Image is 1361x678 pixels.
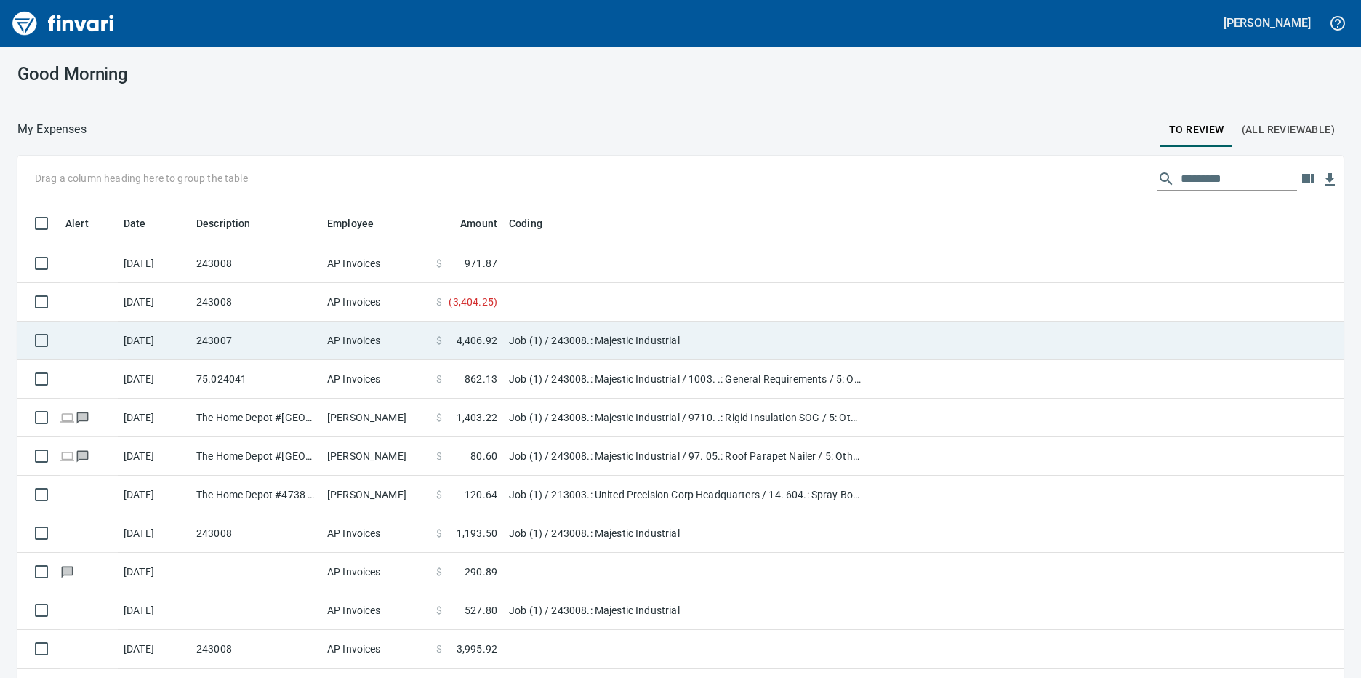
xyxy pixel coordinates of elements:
[17,121,87,138] p: My Expenses
[190,399,321,437] td: The Home Depot #[GEOGRAPHIC_DATA]
[465,487,497,502] span: 120.64
[1319,169,1341,191] button: Download Table
[503,322,867,360] td: Job (1) / 243008.: Majestic Industrial
[118,399,190,437] td: [DATE]
[457,526,497,541] span: 1,193.50
[17,64,436,84] h3: Good Morning
[321,322,430,360] td: AP Invoices
[465,603,497,618] span: 527.80
[457,642,497,656] span: 3,995.92
[321,437,430,476] td: [PERSON_NAME]
[118,360,190,399] td: [DATE]
[9,6,118,41] img: Finvari
[470,449,497,463] span: 80.60
[118,476,190,514] td: [DATE]
[118,630,190,669] td: [DATE]
[321,399,430,437] td: [PERSON_NAME]
[321,244,430,283] td: AP Invoices
[118,591,190,630] td: [DATE]
[196,215,270,232] span: Description
[60,451,75,460] span: Online transaction
[190,514,321,553] td: 243008
[118,322,190,360] td: [DATE]
[503,514,867,553] td: Job (1) / 243008.: Majestic Industrial
[465,565,497,579] span: 290.89
[436,295,442,309] span: $
[118,437,190,476] td: [DATE]
[436,526,442,541] span: $
[118,553,190,591] td: [DATE]
[190,322,321,360] td: 243007
[327,215,374,232] span: Employee
[503,591,867,630] td: Job (1) / 243008.: Majestic Industrial
[60,567,75,576] span: Has messages
[436,372,442,386] span: $
[465,256,497,271] span: 971.87
[35,171,248,186] p: Drag a column heading here to group the table
[75,412,90,422] span: Has messages
[321,283,430,322] td: AP Invoices
[509,215,542,232] span: Coding
[196,215,251,232] span: Description
[124,215,146,232] span: Date
[509,215,561,232] span: Coding
[465,372,497,386] span: 862.13
[65,215,108,232] span: Alert
[190,360,321,399] td: 75.024041
[1169,121,1224,139] span: To Review
[1220,12,1314,34] button: [PERSON_NAME]
[436,333,442,348] span: $
[190,283,321,322] td: 243008
[17,121,87,138] nav: breadcrumb
[436,410,442,425] span: $
[321,591,430,630] td: AP Invoices
[449,295,497,309] span: ( 3,404.25 )
[190,476,321,514] td: The Home Depot #4738 [GEOGRAPHIC_DATA] [GEOGRAPHIC_DATA]
[1297,168,1319,190] button: Choose columns to display
[118,283,190,322] td: [DATE]
[436,603,442,618] span: $
[503,437,867,476] td: Job (1) / 243008.: Majestic Industrial / 97. 05.: Roof Parapet Nailer / 5: Other
[60,412,75,422] span: Online transaction
[118,244,190,283] td: [DATE]
[321,476,430,514] td: [PERSON_NAME]
[457,410,497,425] span: 1,403.22
[457,333,497,348] span: 4,406.92
[436,565,442,579] span: $
[321,514,430,553] td: AP Invoices
[190,437,321,476] td: The Home Depot #[GEOGRAPHIC_DATA]
[65,215,89,232] span: Alert
[190,244,321,283] td: 243008
[321,360,430,399] td: AP Invoices
[1242,121,1335,139] span: (All Reviewable)
[75,451,90,460] span: Has messages
[503,476,867,514] td: Job (1) / 213003.: United Precision Corp Headquarters / 14. 604.: Spray Booth Fixes / 5: Other
[321,630,430,669] td: AP Invoices
[436,487,442,502] span: $
[321,553,430,591] td: AP Invoices
[190,630,321,669] td: 243008
[327,215,393,232] span: Employee
[1224,15,1311,31] h5: [PERSON_NAME]
[436,256,442,271] span: $
[436,449,442,463] span: $
[124,215,165,232] span: Date
[503,399,867,437] td: Job (1) / 243008.: Majestic Industrial / 9710. .: Rigid Insulation SOG / 5: Other
[118,514,190,553] td: [DATE]
[460,215,497,232] span: Amount
[503,360,867,399] td: Job (1) / 243008.: Majestic Industrial / 1003. .: General Requirements / 5: Other
[441,215,497,232] span: Amount
[436,642,442,656] span: $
